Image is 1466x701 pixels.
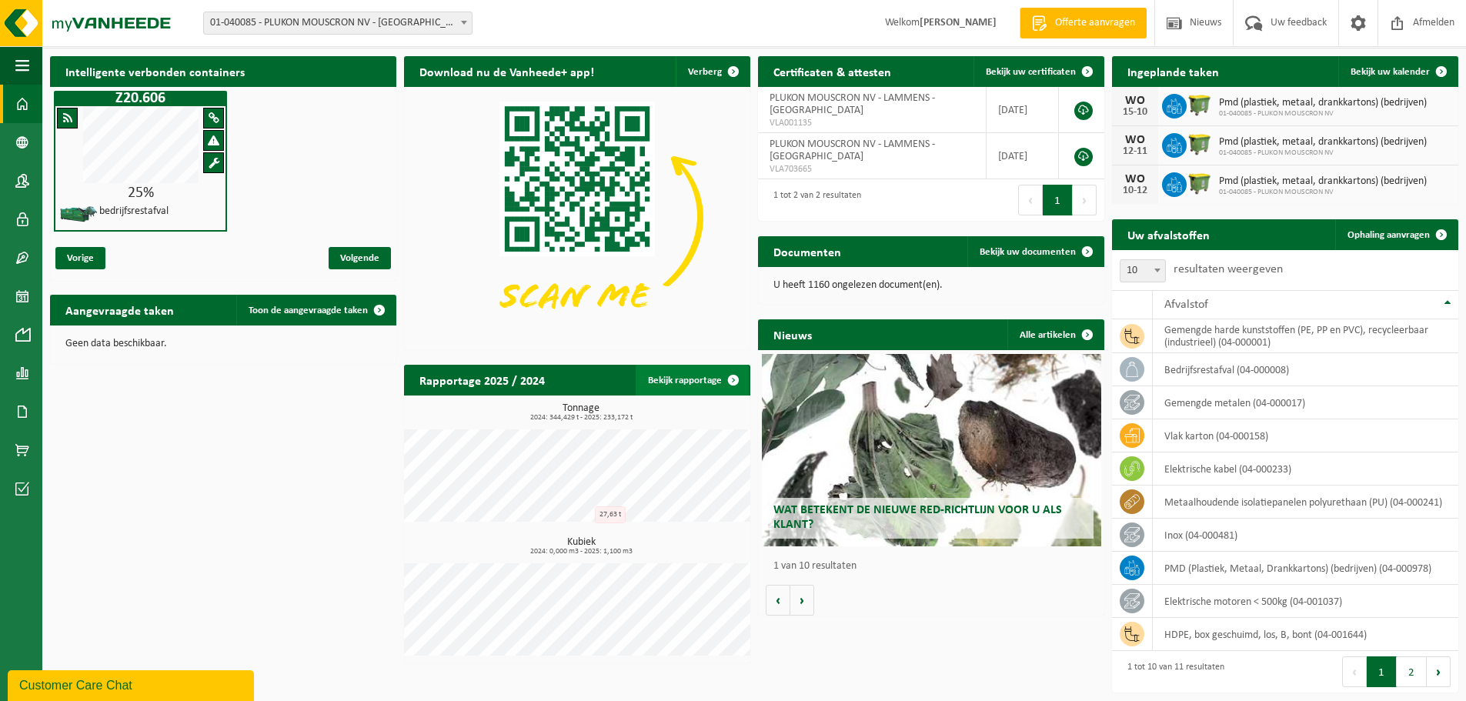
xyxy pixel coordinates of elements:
button: Vorige [766,585,790,616]
td: elektrische motoren < 500kg (04-001037) [1153,585,1458,618]
span: Pmd (plastiek, metaal, drankkartons) (bedrijven) [1219,97,1427,109]
a: Bekijk rapportage [636,365,749,396]
span: Verberg [688,67,722,77]
div: 12-11 [1120,146,1150,157]
a: Offerte aanvragen [1020,8,1147,38]
span: PLUKON MOUSCRON NV - LAMMENS - [GEOGRAPHIC_DATA] [770,92,935,116]
button: Next [1073,185,1097,215]
a: Bekijk uw documenten [967,236,1103,267]
h2: Certificaten & attesten [758,56,907,86]
span: Offerte aanvragen [1051,15,1139,31]
h2: Intelligente verbonden containers [50,56,396,86]
td: PMD (Plastiek, Metaal, Drankkartons) (bedrijven) (04-000978) [1153,552,1458,585]
span: Volgende [329,247,391,269]
h2: Aangevraagde taken [50,295,189,325]
button: Previous [1018,185,1043,215]
h2: Download nu de Vanheede+ app! [404,56,609,86]
span: Pmd (plastiek, metaal, drankkartons) (bedrijven) [1219,136,1427,149]
span: Vorige [55,247,105,269]
button: Volgende [790,585,814,616]
span: Bekijk uw certificaten [986,67,1076,77]
td: [DATE] [987,87,1059,133]
div: 10-12 [1120,185,1150,196]
span: Wat betekent de nieuwe RED-richtlijn voor u als klant? [773,504,1062,531]
button: Next [1427,656,1451,687]
div: WO [1120,173,1150,185]
span: Pmd (plastiek, metaal, drankkartons) (bedrijven) [1219,175,1427,188]
iframe: chat widget [8,667,257,701]
a: Ophaling aanvragen [1335,219,1457,250]
span: Afvalstof [1164,299,1208,311]
span: PLUKON MOUSCRON NV - LAMMENS - [GEOGRAPHIC_DATA] [770,139,935,162]
strong: [PERSON_NAME] [920,17,997,28]
td: metaalhoudende isolatiepanelen polyurethaan (PU) (04-000241) [1153,486,1458,519]
h2: Rapportage 2025 / 2024 [404,365,560,395]
td: elektrische kabel (04-000233) [1153,452,1458,486]
p: 1 van 10 resultaten [773,561,1097,572]
div: 1 tot 10 van 11 resultaten [1120,655,1224,689]
button: 2 [1397,656,1427,687]
button: 1 [1043,185,1073,215]
span: 10 [1120,260,1165,282]
span: 01-040085 - PLUKON MOUSCRON NV [1219,188,1427,197]
a: Wat betekent de nieuwe RED-richtlijn voor u als klant? [762,354,1101,546]
span: 01-040085 - PLUKON MOUSCRON NV [1219,149,1427,158]
img: WB-1100-HPE-GN-50 [1187,92,1213,118]
div: 1 tot 2 van 2 resultaten [766,183,861,217]
h2: Nieuws [758,319,827,349]
button: Previous [1342,656,1367,687]
td: inox (04-000481) [1153,519,1458,552]
h2: Ingeplande taken [1112,56,1234,86]
span: 2024: 344,429 t - 2025: 233,172 t [412,414,750,422]
div: 15-10 [1120,107,1150,118]
img: WB-1100-HPE-GN-50 [1187,170,1213,196]
img: HK-XZ-20-GN-03 [59,205,98,224]
a: Alle artikelen [1007,319,1103,350]
span: 2024: 0,000 m3 - 2025: 1,100 m3 [412,548,750,556]
span: 01-040085 - PLUKON MOUSCRON NV [1219,109,1427,119]
span: VLA001135 [770,117,974,129]
td: bedrijfsrestafval (04-000008) [1153,353,1458,386]
label: resultaten weergeven [1174,263,1283,275]
span: Bekijk uw documenten [980,247,1076,257]
div: WO [1120,95,1150,107]
a: Bekijk uw certificaten [973,56,1103,87]
img: WB-1100-HPE-GN-50 [1187,131,1213,157]
p: Geen data beschikbaar. [65,339,381,349]
h1: Z20.606 [58,91,223,106]
span: VLA703665 [770,163,974,175]
h3: Tonnage [412,403,750,422]
span: 10 [1120,259,1166,282]
button: Verberg [676,56,749,87]
span: 01-040085 - PLUKON MOUSCRON NV - MOESKROEN [203,12,473,35]
div: 27,63 t [595,506,626,523]
a: Toon de aangevraagde taken [236,295,395,325]
a: Bekijk uw kalender [1338,56,1457,87]
span: Ophaling aanvragen [1347,230,1430,240]
td: gemengde harde kunststoffen (PE, PP en PVC), recycleerbaar (industrieel) (04-000001) [1153,319,1458,353]
td: vlak karton (04-000158) [1153,419,1458,452]
span: Toon de aangevraagde taken [249,305,368,315]
p: U heeft 1160 ongelezen document(en). [773,280,1089,291]
td: HDPE, box geschuimd, los, B, bont (04-001644) [1153,618,1458,651]
h2: Uw afvalstoffen [1112,219,1225,249]
td: [DATE] [987,133,1059,179]
img: Download de VHEPlus App [404,87,750,347]
td: gemengde metalen (04-000017) [1153,386,1458,419]
span: 01-040085 - PLUKON MOUSCRON NV - MOESKROEN [204,12,472,34]
h2: Documenten [758,236,857,266]
div: 25% [55,185,225,201]
span: Bekijk uw kalender [1351,67,1430,77]
button: 1 [1367,656,1397,687]
h4: bedrijfsrestafval [99,206,169,217]
div: WO [1120,134,1150,146]
h3: Kubiek [412,537,750,556]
